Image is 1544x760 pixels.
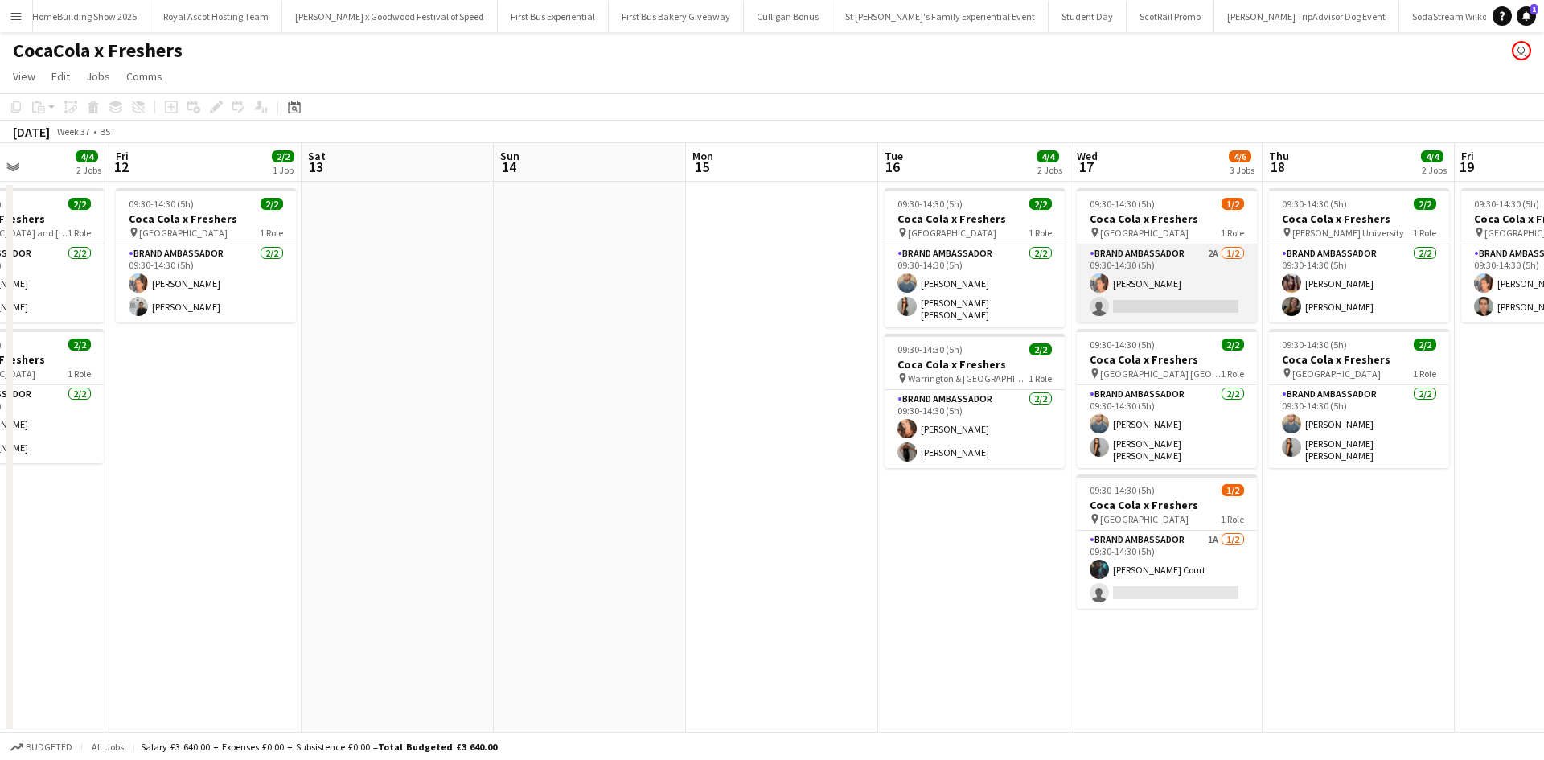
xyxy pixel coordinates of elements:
[1077,188,1257,322] app-job-card: 09:30-14:30 (5h)1/2Coca Cola x Freshers [GEOGRAPHIC_DATA]1 RoleBrand Ambassador2A1/209:30-14:30 (...
[1077,149,1098,163] span: Wed
[68,368,91,380] span: 1 Role
[306,158,326,176] span: 13
[1422,164,1447,176] div: 2 Jobs
[1077,385,1257,468] app-card-role: Brand Ambassador2/209:30-14:30 (5h)[PERSON_NAME][PERSON_NAME] [PERSON_NAME] [PERSON_NAME]
[1100,513,1189,525] span: [GEOGRAPHIC_DATA]
[1292,368,1381,380] span: [GEOGRAPHIC_DATA]
[1029,343,1052,355] span: 2/2
[1100,368,1221,380] span: [GEOGRAPHIC_DATA] [GEOGRAPHIC_DATA]
[1269,212,1449,226] h3: Coca Cola x Freshers
[1049,1,1127,32] button: Student Day
[1077,244,1257,322] app-card-role: Brand Ambassador2A1/209:30-14:30 (5h)[PERSON_NAME]
[68,339,91,351] span: 2/2
[116,212,296,226] h3: Coca Cola x Freshers
[1282,339,1347,351] span: 09:30-14:30 (5h)
[53,125,93,138] span: Week 37
[1414,339,1436,351] span: 2/2
[272,150,294,162] span: 2/2
[609,1,744,32] button: First Bus Bakery Giveaway
[1269,352,1449,367] h3: Coca Cola x Freshers
[1474,198,1539,210] span: 09:30-14:30 (5h)
[1269,188,1449,322] app-job-card: 09:30-14:30 (5h)2/2Coca Cola x Freshers [PERSON_NAME] University1 RoleBrand Ambassador2/209:30-14...
[1029,198,1052,210] span: 2/2
[13,69,35,84] span: View
[68,198,91,210] span: 2/2
[1029,372,1052,384] span: 1 Role
[141,741,497,753] div: Salary £3 640.00 + Expenses £0.00 + Subsistence £0.00 =
[1077,498,1257,512] h3: Coca Cola x Freshers
[498,158,519,176] span: 14
[885,149,903,163] span: Tue
[282,1,498,32] button: [PERSON_NAME] x Goodwood Festival of Speed
[1090,339,1155,351] span: 09:30-14:30 (5h)
[885,390,1065,468] app-card-role: Brand Ambassador2/209:30-14:30 (5h)[PERSON_NAME][PERSON_NAME]
[1074,158,1098,176] span: 17
[126,69,162,84] span: Comms
[885,334,1065,468] app-job-card: 09:30-14:30 (5h)2/2Coca Cola x Freshers Warrington & [GEOGRAPHIC_DATA]1 RoleBrand Ambassador2/209...
[1512,41,1531,60] app-user-avatar: Joanne Milne
[1222,339,1244,351] span: 2/2
[150,1,282,32] button: Royal Ascot Hosting Team
[1077,474,1257,609] app-job-card: 09:30-14:30 (5h)1/2Coca Cola x Freshers [GEOGRAPHIC_DATA]1 RoleBrand Ambassador1A1/209:30-14:30 (...
[1077,329,1257,468] app-job-card: 09:30-14:30 (5h)2/2Coca Cola x Freshers [GEOGRAPHIC_DATA] [GEOGRAPHIC_DATA]1 RoleBrand Ambassador...
[260,227,283,239] span: 1 Role
[261,198,283,210] span: 2/2
[832,1,1049,32] button: St [PERSON_NAME]'s Family Experiential Event
[885,357,1065,372] h3: Coca Cola x Freshers
[51,69,70,84] span: Edit
[1221,227,1244,239] span: 1 Role
[1269,329,1449,468] app-job-card: 09:30-14:30 (5h)2/2Coca Cola x Freshers [GEOGRAPHIC_DATA]1 RoleBrand Ambassador2/209:30-14:30 (5h...
[1413,227,1436,239] span: 1 Role
[1267,158,1289,176] span: 18
[1100,227,1189,239] span: [GEOGRAPHIC_DATA]
[744,1,832,32] button: Culligan Bonus
[908,227,996,239] span: [GEOGRAPHIC_DATA]
[113,158,129,176] span: 12
[885,244,1065,327] app-card-role: Brand Ambassador2/209:30-14:30 (5h)[PERSON_NAME][PERSON_NAME] [PERSON_NAME] [PERSON_NAME]
[1077,352,1257,367] h3: Coca Cola x Freshers
[1292,227,1404,239] span: [PERSON_NAME] University
[76,164,101,176] div: 2 Jobs
[1269,149,1289,163] span: Thu
[1461,149,1474,163] span: Fri
[1230,164,1254,176] div: 3 Jobs
[308,149,326,163] span: Sat
[1029,227,1052,239] span: 1 Role
[116,188,296,322] app-job-card: 09:30-14:30 (5h)2/2Coca Cola x Freshers [GEOGRAPHIC_DATA]1 RoleBrand Ambassador2/209:30-14:30 (5h...
[1517,6,1536,26] a: 1
[1221,513,1244,525] span: 1 Role
[68,227,91,239] span: 1 Role
[1214,1,1399,32] button: [PERSON_NAME] TripAdvisor Dog Event
[13,39,183,63] h1: CocaCola x Freshers
[1229,150,1251,162] span: 4/6
[120,66,169,87] a: Comms
[897,343,963,355] span: 09:30-14:30 (5h)
[273,164,294,176] div: 1 Job
[1090,198,1155,210] span: 09:30-14:30 (5h)
[1530,4,1538,14] span: 1
[1413,368,1436,380] span: 1 Role
[100,125,116,138] div: BST
[692,149,713,163] span: Mon
[129,198,194,210] span: 09:30-14:30 (5h)
[1282,198,1347,210] span: 09:30-14:30 (5h)
[1077,212,1257,226] h3: Coca Cola x Freshers
[13,124,50,140] div: [DATE]
[1269,385,1449,468] app-card-role: Brand Ambassador2/209:30-14:30 (5h)[PERSON_NAME][PERSON_NAME] [PERSON_NAME] [PERSON_NAME]
[1127,1,1214,32] button: ScotRail Promo
[139,227,228,239] span: [GEOGRAPHIC_DATA]
[1459,158,1474,176] span: 19
[1399,1,1501,32] button: SodaStream Wilko
[1421,150,1443,162] span: 4/4
[378,741,497,753] span: Total Budgeted £3 640.00
[1037,150,1059,162] span: 4/4
[897,198,963,210] span: 09:30-14:30 (5h)
[500,149,519,163] span: Sun
[45,66,76,87] a: Edit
